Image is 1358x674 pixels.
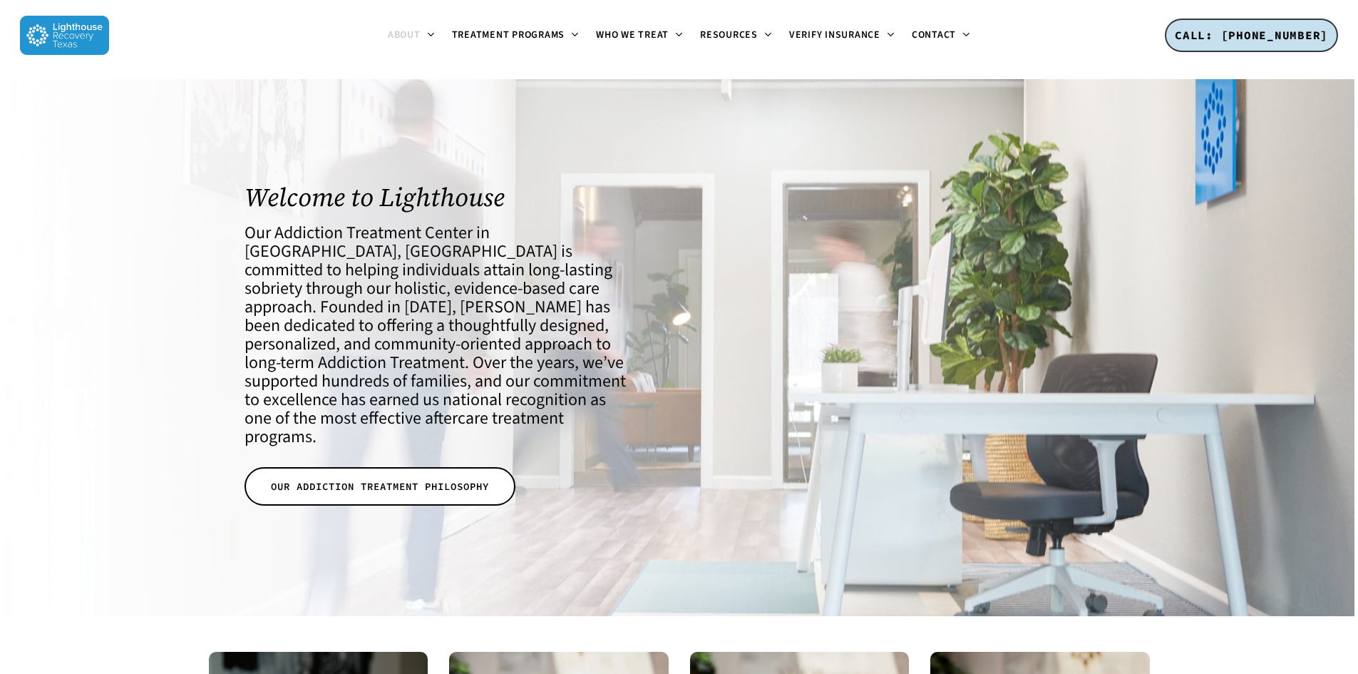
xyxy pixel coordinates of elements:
a: Verify Insurance [781,30,903,41]
span: Who We Treat [596,28,669,42]
a: Treatment Programs [443,30,588,41]
span: CALL: [PHONE_NUMBER] [1175,28,1328,42]
a: Who We Treat [587,30,691,41]
a: Resources [691,30,781,41]
span: Verify Insurance [789,28,880,42]
a: OUR ADDICTION TREATMENT PHILOSOPHY [245,467,515,506]
img: Lighthouse Recovery Texas [20,16,109,55]
span: Resources [700,28,758,42]
span: Contact [912,28,956,42]
h1: Welcome to Lighthouse [245,183,634,212]
span: OUR ADDICTION TREATMENT PHILOSOPHY [271,479,489,494]
span: Treatment Programs [452,28,565,42]
h4: Our Addiction Treatment Center in [GEOGRAPHIC_DATA], [GEOGRAPHIC_DATA] is committed to helping in... [245,224,634,446]
span: About [388,28,421,42]
a: About [379,30,443,41]
a: CALL: [PHONE_NUMBER] [1165,19,1338,53]
a: Contact [903,30,979,41]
